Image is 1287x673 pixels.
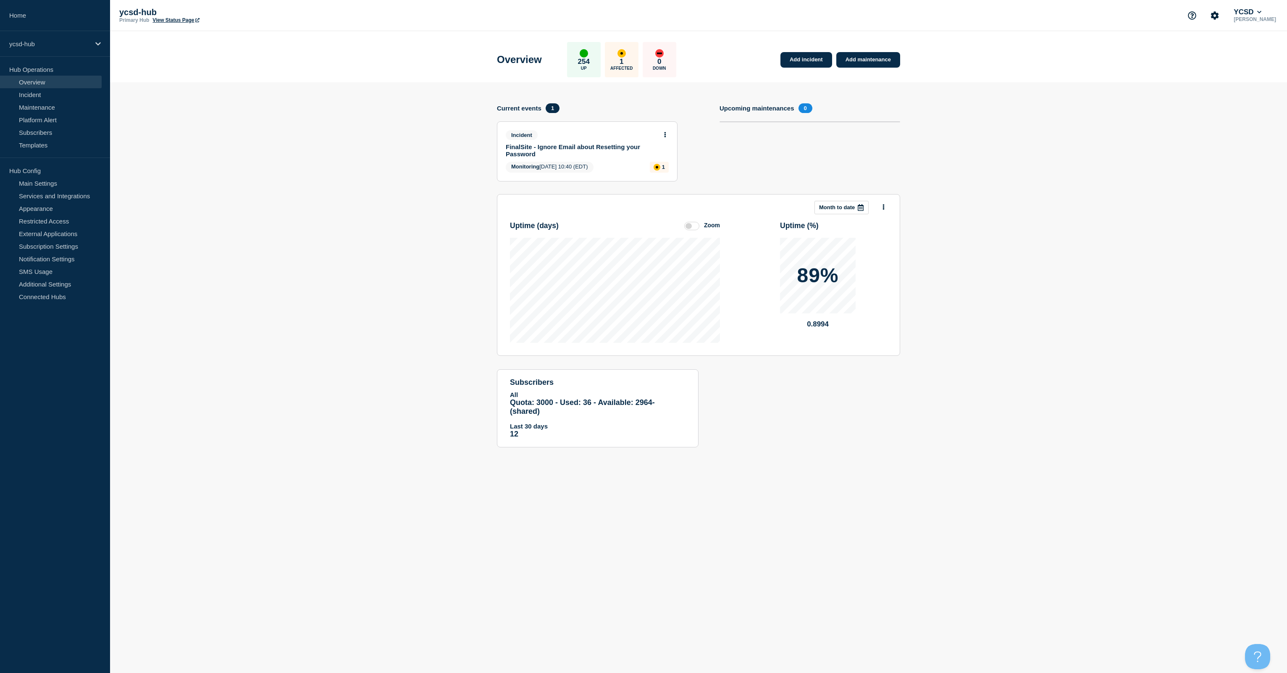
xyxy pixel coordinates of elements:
[510,423,686,430] p: Last 30 days
[1183,7,1201,24] button: Support
[662,164,665,170] p: 1
[510,391,686,398] p: All
[119,8,287,17] p: ycsd-hub
[780,52,832,68] a: Add incident
[119,17,149,23] p: Primary Hub
[720,105,794,112] h4: Upcoming maintenances
[1232,8,1263,16] button: YCSD
[506,130,538,140] span: Incident
[836,52,900,68] a: Add maintenance
[819,204,855,210] p: Month to date
[506,143,657,158] a: FinalSite - Ignore Email about Resetting your Password
[797,266,838,286] p: 89%
[780,320,856,329] p: 0.8994
[780,221,819,230] h3: Uptime ( % )
[152,17,199,23] a: View Status Page
[580,49,588,58] div: up
[1206,7,1224,24] button: Account settings
[506,162,594,173] span: [DATE] 10:40 (EDT)
[510,398,655,415] span: Quota: 3000 - Used: 36 - Available: 2964 - (shared)
[704,222,720,229] div: Zoom
[655,49,664,58] div: down
[497,54,542,66] h1: Overview
[610,66,633,71] p: Affected
[510,221,559,230] h3: Uptime ( days )
[510,378,686,387] h4: subscribers
[653,66,666,71] p: Down
[657,58,661,66] p: 0
[578,58,590,66] p: 254
[546,103,559,113] span: 1
[510,430,686,439] p: 12
[617,49,626,58] div: affected
[1245,644,1270,669] iframe: Help Scout Beacon - Open
[9,40,90,47] p: ycsd-hub
[798,103,812,113] span: 0
[497,105,541,112] h4: Current events
[620,58,623,66] p: 1
[581,66,587,71] p: Up
[1232,16,1278,22] p: [PERSON_NAME]
[511,163,539,170] span: Monitoring
[814,201,869,214] button: Month to date
[654,164,660,171] div: affected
